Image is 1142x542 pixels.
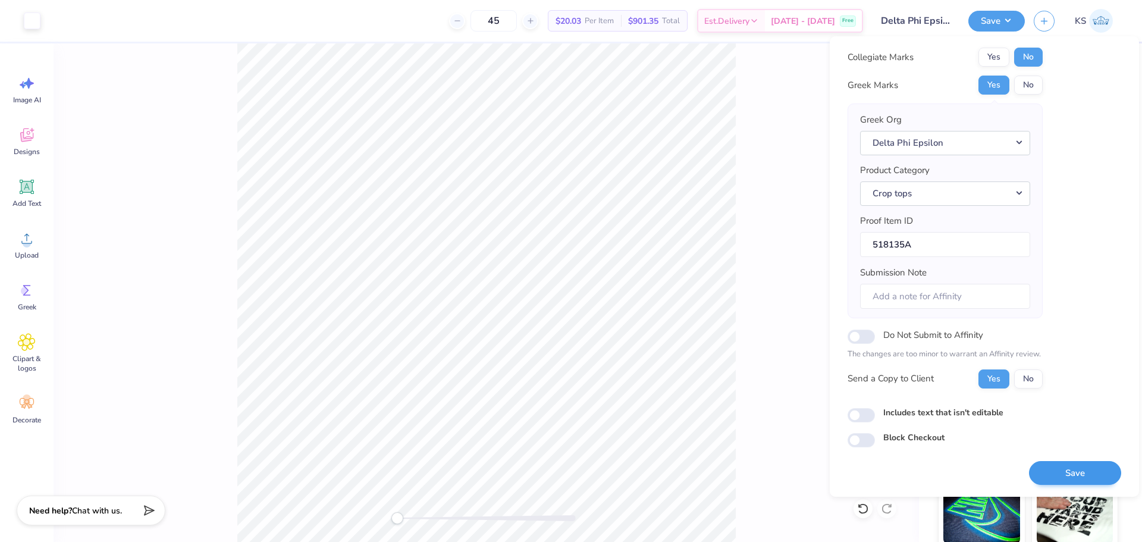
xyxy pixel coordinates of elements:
button: Yes [978,76,1009,95]
button: Yes [978,48,1009,67]
label: Product Category [860,164,930,177]
label: Includes text that isn't editable [883,406,1003,419]
div: Greek Marks [848,79,898,92]
span: Add Text [12,199,41,208]
span: KS [1075,14,1086,28]
span: $901.35 [628,15,658,27]
span: Upload [15,250,39,260]
img: Kath Sales [1089,9,1113,33]
span: Free [842,17,854,25]
div: Collegiate Marks [848,51,914,64]
button: Save [968,11,1025,32]
span: Designs [14,147,40,156]
button: Save [1029,461,1121,485]
div: Send a Copy to Client [848,372,934,386]
span: Chat with us. [72,505,122,516]
span: $20.03 [556,15,581,27]
button: No [1014,369,1043,389]
button: No [1014,76,1043,95]
label: Do Not Submit to Affinity [883,327,983,343]
div: Accessibility label [391,512,403,524]
span: Clipart & logos [7,354,46,373]
input: – – [470,10,517,32]
input: Add a note for Affinity [860,284,1030,309]
label: Proof Item ID [860,214,913,228]
input: Untitled Design [872,9,959,33]
span: Greek [18,302,36,312]
button: No [1014,48,1043,67]
label: Greek Org [860,113,902,127]
p: The changes are too minor to warrant an Affinity review. [848,349,1043,361]
button: Yes [978,369,1009,389]
span: Image AI [13,95,41,105]
button: Crop tops [860,181,1030,206]
span: Decorate [12,415,41,425]
span: Est. Delivery [704,15,749,27]
span: Per Item [585,15,614,27]
label: Block Checkout [883,431,945,444]
strong: Need help? [29,505,72,516]
button: Delta Phi Epsilon [860,131,1030,155]
label: Submission Note [860,266,927,280]
a: KS [1069,9,1118,33]
span: [DATE] - [DATE] [771,15,835,27]
span: Total [662,15,680,27]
